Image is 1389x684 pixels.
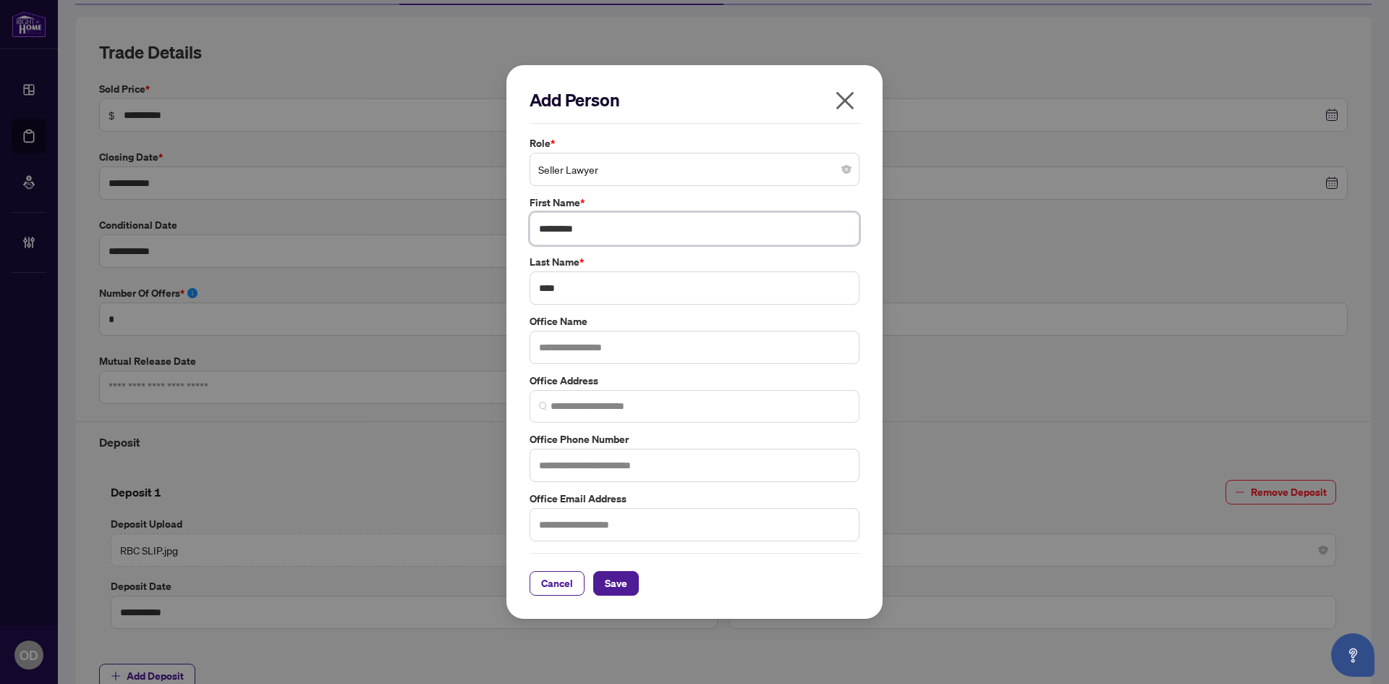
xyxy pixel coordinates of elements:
[605,572,627,595] span: Save
[541,572,573,595] span: Cancel
[530,491,859,507] label: Office Email Address
[530,254,859,270] label: Last Name
[530,88,859,111] h2: Add Person
[539,402,548,410] img: search_icon
[530,431,859,447] label: Office Phone Number
[593,571,639,596] button: Save
[530,373,859,389] label: Office Address
[530,135,859,151] label: Role
[833,89,857,112] span: close
[530,313,859,329] label: Office Name
[1331,633,1375,677] button: Open asap
[842,165,851,174] span: close-circle
[530,571,585,596] button: Cancel
[538,156,851,183] span: Seller Lawyer
[530,195,859,211] label: First Name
